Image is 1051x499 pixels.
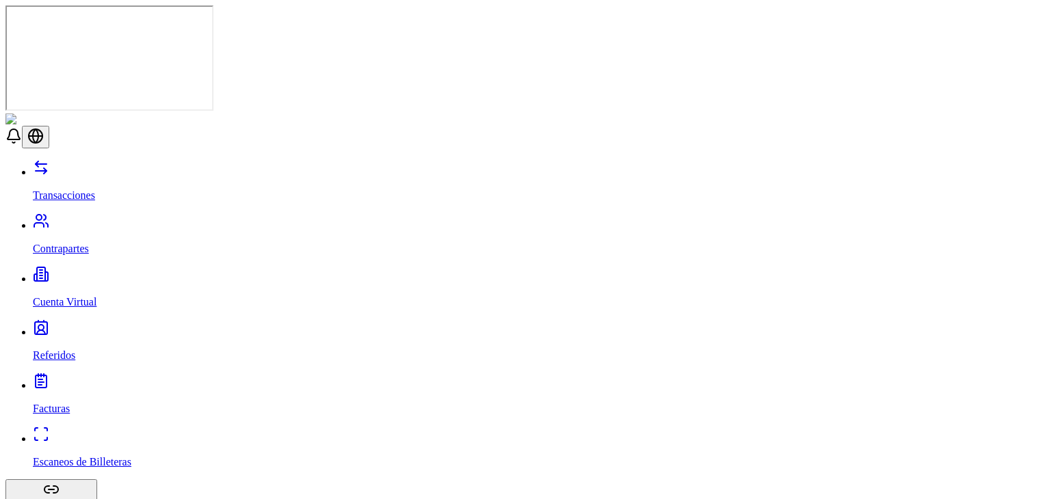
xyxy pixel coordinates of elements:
a: Transacciones [33,166,1046,202]
p: Transacciones [33,189,1046,202]
img: ShieldPay Logo [5,113,87,126]
a: Escaneos de Billeteras [33,433,1046,468]
a: Referidos [33,326,1046,362]
a: Cuenta Virtual [33,273,1046,308]
p: Escaneos de Billeteras [33,456,1046,468]
p: Cuenta Virtual [33,296,1046,308]
p: Referidos [33,349,1046,362]
a: Contrapartes [33,219,1046,255]
p: Facturas [33,403,1046,415]
p: Contrapartes [33,243,1046,255]
a: Facturas [33,379,1046,415]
